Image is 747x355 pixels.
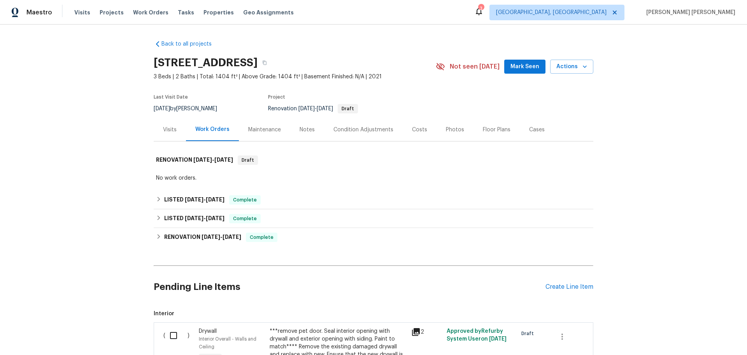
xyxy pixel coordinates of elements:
span: Tasks [178,10,194,15]
a: Back to all projects [154,40,228,48]
span: Projects [100,9,124,16]
div: by [PERSON_NAME] [154,104,226,113]
span: Project [268,95,285,99]
div: Costs [412,126,427,134]
div: Maintenance [248,126,281,134]
span: [PERSON_NAME] [PERSON_NAME] [643,9,735,16]
span: - [185,197,224,202]
span: [DATE] [206,215,224,221]
div: Floor Plans [483,126,510,134]
h6: LISTED [164,195,224,205]
span: [GEOGRAPHIC_DATA], [GEOGRAPHIC_DATA] [496,9,607,16]
button: Mark Seen [504,60,545,74]
span: Last Visit Date [154,95,188,99]
div: 2 [411,327,442,337]
span: [DATE] [185,215,203,221]
span: Mark Seen [510,62,539,72]
span: [DATE] [214,157,233,162]
span: Approved by Refurby System User on [447,329,507,342]
span: Interior Overall - Walls and Ceiling [199,337,256,349]
span: [DATE] [298,106,315,111]
div: LISTED [DATE]-[DATE]Complete [154,191,593,209]
div: 3 [478,5,484,12]
h6: RENOVATION [164,233,241,242]
span: Drywall [199,329,217,334]
span: Complete [247,233,277,241]
div: RENOVATION [DATE]-[DATE]Draft [154,148,593,173]
span: - [298,106,333,111]
span: Properties [203,9,234,16]
span: [DATE] [223,234,241,240]
span: - [185,215,224,221]
h6: RENOVATION [156,155,233,165]
div: Condition Adjustments [333,126,393,134]
div: Cases [529,126,545,134]
span: [DATE] [154,106,170,111]
div: Work Orders [195,125,230,133]
span: Complete [230,196,260,204]
span: Not seen [DATE] [450,63,500,71]
span: Visits [74,9,90,16]
button: Actions [550,60,593,74]
div: Create Line Item [545,283,593,291]
span: Draft [338,106,357,111]
h6: LISTED [164,214,224,223]
h2: [STREET_ADDRESS] [154,59,258,67]
div: Photos [446,126,464,134]
span: [DATE] [317,106,333,111]
span: Draft [238,156,257,164]
span: [DATE] [193,157,212,162]
span: Geo Assignments [243,9,294,16]
span: Complete [230,215,260,223]
span: Work Orders [133,9,168,16]
span: 3 Beds | 2 Baths | Total: 1404 ft² | Above Grade: 1404 ft² | Basement Finished: N/A | 2021 [154,73,436,81]
span: Actions [556,62,587,72]
div: No work orders. [156,174,591,182]
div: Visits [163,126,177,134]
span: Maestro [26,9,52,16]
span: [DATE] [202,234,220,240]
span: Renovation [268,106,358,111]
span: - [202,234,241,240]
span: Interior [154,310,593,318]
span: Draft [521,330,537,337]
div: Notes [300,126,315,134]
span: - [193,157,233,162]
span: [DATE] [185,197,203,202]
div: LISTED [DATE]-[DATE]Complete [154,209,593,228]
h2: Pending Line Items [154,269,545,305]
span: [DATE] [206,197,224,202]
div: RENOVATION [DATE]-[DATE]Complete [154,228,593,247]
span: [DATE] [489,336,507,342]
